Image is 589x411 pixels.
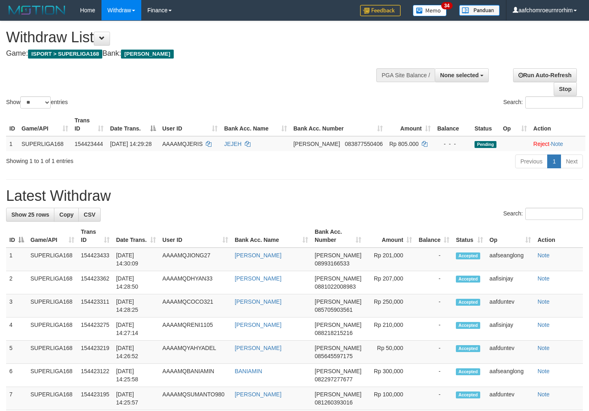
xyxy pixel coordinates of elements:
div: PGA Site Balance / [376,68,435,82]
td: - [415,387,453,410]
td: aafduntev [486,341,534,364]
a: Next [561,154,583,168]
td: 154423219 [78,341,113,364]
a: Previous [515,154,548,168]
span: 154423444 [75,141,103,147]
td: Rp 100,000 [365,387,415,410]
td: SUPERLIGA168 [27,294,78,317]
td: - [415,271,453,294]
span: Copy 085645597175 to clipboard [315,353,352,359]
th: Game/API: activate to sort column ascending [18,113,71,136]
td: SUPERLIGA168 [27,271,78,294]
a: Run Auto-Refresh [513,68,577,82]
td: 154423311 [78,294,113,317]
a: [PERSON_NAME] [235,298,281,305]
span: Copy 088218215216 to clipboard [315,330,352,336]
th: Balance: activate to sort column ascending [415,224,453,248]
td: SUPERLIGA168 [27,341,78,364]
select: Showentries [20,96,51,109]
th: Balance [434,113,471,136]
td: · [530,136,585,151]
td: SUPERLIGA168 [27,248,78,271]
td: [DATE] 14:27:14 [113,317,159,341]
td: [DATE] 14:25:57 [113,387,159,410]
div: Showing 1 to 1 of 1 entries [6,154,239,165]
th: ID [6,113,18,136]
td: 6 [6,364,27,387]
a: Note [537,252,550,259]
a: Note [537,391,550,398]
label: Search: [503,96,583,109]
a: Show 25 rows [6,208,54,222]
span: Copy [59,211,73,218]
h4: Game: Bank: [6,50,384,58]
td: aafduntev [486,387,534,410]
span: [PERSON_NAME] [315,322,361,328]
img: Feedback.jpg [360,5,401,16]
a: CSV [78,208,101,222]
td: aafisinjay [486,271,534,294]
span: Rp 805.000 [389,141,419,147]
button: None selected [435,68,489,82]
span: Accepted [456,391,480,398]
td: - [415,294,453,317]
td: Rp 207,000 [365,271,415,294]
span: Accepted [456,322,480,329]
td: AAAAMQSUMANTO980 [159,387,231,410]
td: Rp 201,000 [365,248,415,271]
span: Copy 082297277677 to clipboard [315,376,352,383]
td: aafseanglong [486,364,534,387]
td: Rp 300,000 [365,364,415,387]
th: Game/API: activate to sort column ascending [27,224,78,248]
img: panduan.png [459,5,500,16]
th: Bank Acc. Name: activate to sort column ascending [221,113,290,136]
span: Accepted [456,345,480,352]
span: ISPORT > SUPERLIGA168 [28,50,102,59]
td: SUPERLIGA168 [27,387,78,410]
span: Accepted [456,276,480,283]
th: Action [530,113,585,136]
span: [PERSON_NAME] [315,298,361,305]
a: [PERSON_NAME] [235,391,281,398]
td: 154423362 [78,271,113,294]
a: JEJEH [224,141,242,147]
a: Note [537,275,550,282]
span: Accepted [456,252,480,259]
th: User ID: activate to sort column ascending [159,224,231,248]
span: [PERSON_NAME] [315,275,361,282]
td: - [415,364,453,387]
a: Note [551,141,563,147]
span: [DATE] 14:29:28 [110,141,151,147]
th: Trans ID: activate to sort column ascending [71,113,107,136]
label: Show entries [6,96,68,109]
a: Stop [554,82,577,96]
td: SUPERLIGA168 [27,317,78,341]
span: [PERSON_NAME] [315,345,361,351]
td: - [415,341,453,364]
a: 1 [547,154,561,168]
a: Note [537,298,550,305]
td: AAAAMQRENI1105 [159,317,231,341]
span: Copy 0881022008983 to clipboard [315,283,356,290]
td: 1 [6,248,27,271]
span: 34 [441,2,452,9]
td: AAAAMQYAHYADEL [159,341,231,364]
th: User ID: activate to sort column ascending [159,113,221,136]
span: [PERSON_NAME] [315,252,361,259]
span: Show 25 rows [11,211,49,218]
span: Pending [475,141,496,148]
img: Button%20Memo.svg [413,5,447,16]
span: Copy 081260393016 to clipboard [315,399,352,406]
a: [PERSON_NAME] [235,345,281,351]
td: aafduntev [486,294,534,317]
th: Bank Acc. Number: activate to sort column ascending [290,113,386,136]
label: Search: [503,208,583,220]
td: - [415,317,453,341]
td: AAAAMQCOCO321 [159,294,231,317]
span: [PERSON_NAME] [293,141,340,147]
h1: Latest Withdraw [6,188,583,204]
span: [PERSON_NAME] [315,368,361,374]
td: AAAAMQDHYAN33 [159,271,231,294]
td: [DATE] 14:28:25 [113,294,159,317]
span: CSV [84,211,95,218]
